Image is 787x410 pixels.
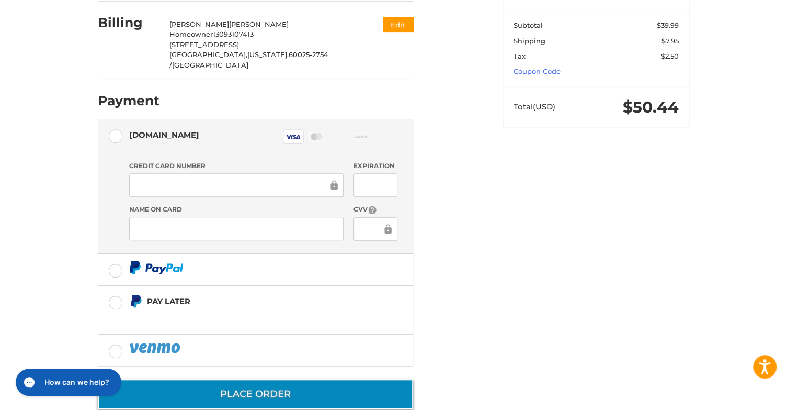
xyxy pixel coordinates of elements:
iframe: Gorgias live chat messenger [10,365,124,400]
span: 60025-2754 / [169,50,328,69]
span: [PERSON_NAME] [169,20,229,28]
label: Credit Card Number [129,161,344,171]
span: [STREET_ADDRESS] [169,40,239,49]
div: Pay Later [147,293,347,310]
span: [US_STATE], [247,50,289,59]
span: Tax [514,52,526,60]
span: $39.99 [657,21,679,29]
span: [PERSON_NAME] [229,20,289,28]
span: Shipping [514,37,545,45]
span: Total (USD) [514,102,555,112]
h2: Billing [98,15,159,31]
span: $50.44 [623,97,679,117]
button: Edit [383,17,413,32]
span: Homeowner [169,30,213,38]
span: $7.95 [661,37,679,45]
h2: Payment [98,93,159,109]
label: Expiration [353,161,397,171]
span: 13093107413 [213,30,254,38]
img: Pay Later icon [129,295,142,308]
label: Name on Card [129,205,344,214]
button: Place Order [98,379,413,409]
span: [GEOGRAPHIC_DATA] [172,61,248,69]
span: $2.50 [661,52,679,60]
span: [GEOGRAPHIC_DATA], [169,50,247,59]
a: Coupon Code [514,67,561,75]
img: PayPal icon [129,261,184,274]
iframe: PayPal Message 1 [129,313,348,322]
div: [DOMAIN_NAME] [129,126,199,143]
img: PayPal icon [129,341,183,354]
span: Subtotal [514,21,543,29]
label: CVV [353,205,397,215]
